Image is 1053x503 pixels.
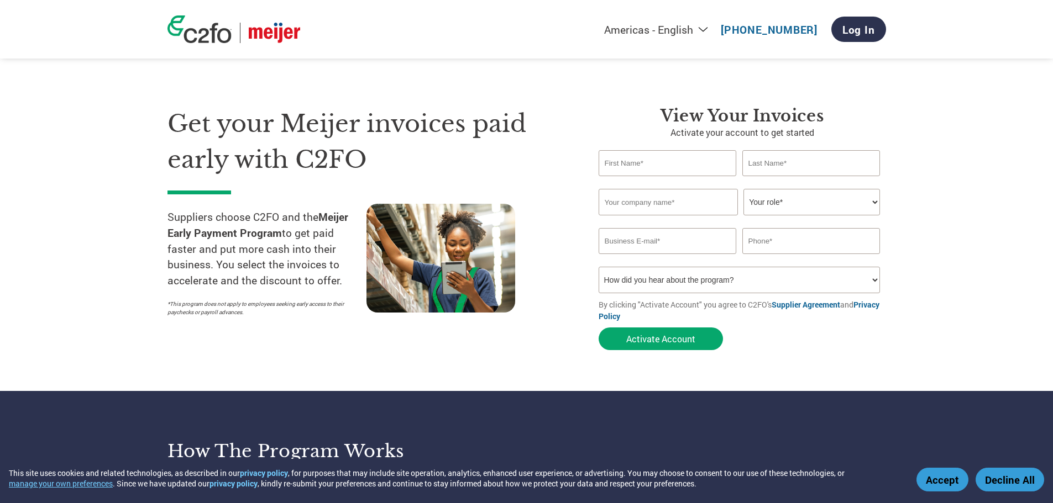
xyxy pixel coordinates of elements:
h1: Get your Meijer invoices paid early with C2FO [167,106,565,177]
input: Last Name* [742,150,881,176]
div: Inavlid Email Address [599,255,737,262]
p: *This program does not apply to employees seeking early access to their paychecks or payroll adva... [167,300,355,316]
div: Inavlid Phone Number [742,255,881,262]
button: Decline All [976,468,1044,491]
input: Phone* [742,228,881,254]
a: Log In [831,17,886,42]
p: Suppliers choose C2FO and the to get paid faster and put more cash into their business. You selec... [167,209,366,289]
p: By clicking "Activate Account" you agree to C2FO's and [599,299,886,322]
a: Supplier Agreement [772,299,840,310]
h3: How the program works [167,440,513,462]
img: c2fo logo [167,15,232,43]
a: privacy policy [209,478,258,489]
select: Title/Role [743,189,880,215]
button: Activate Account [599,327,723,350]
div: This site uses cookies and related technologies, as described in our , for purposes that may incl... [9,468,900,489]
a: [PHONE_NUMBER] [721,23,818,36]
img: Meijer [249,23,300,43]
h3: View Your Invoices [599,106,886,126]
div: Invalid first name or first name is too long [599,177,737,184]
strong: Meijer Early Payment Program [167,210,348,240]
p: Activate your account to get started [599,126,886,139]
a: privacy policy [240,468,288,478]
input: Your company name* [599,189,738,215]
button: manage your own preferences [9,478,113,489]
button: Accept [916,468,968,491]
div: Invalid company name or company name is too long [599,216,881,224]
img: supply chain worker [366,204,515,313]
a: Privacy Policy [599,299,879,321]
div: Invalid last name or last name is too long [742,177,881,184]
input: First Name* [599,150,737,176]
input: Invalid Email format [599,228,737,254]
